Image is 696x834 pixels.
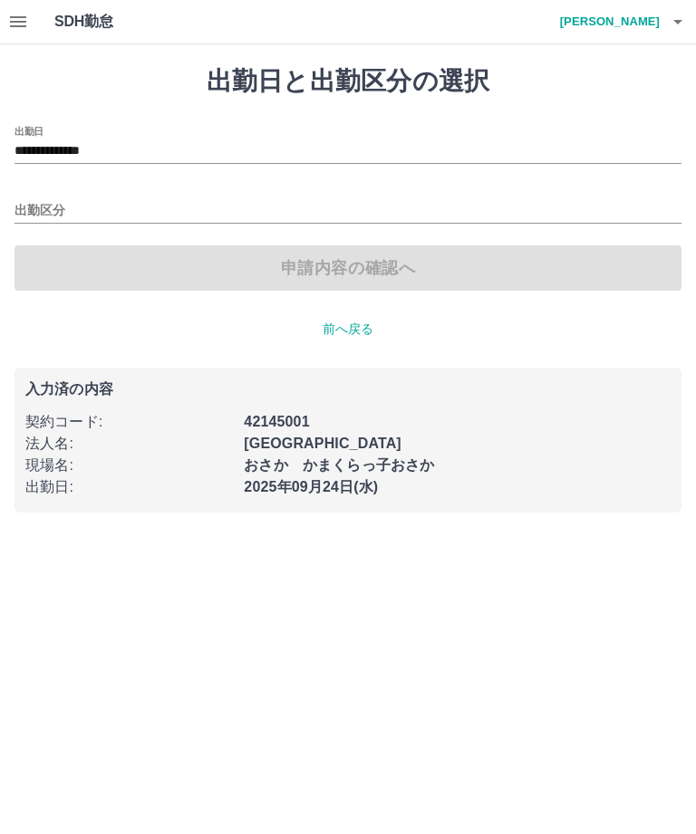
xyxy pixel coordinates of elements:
p: 前へ戻る [14,320,681,339]
b: 42145001 [244,414,309,429]
label: 出勤日 [14,124,43,138]
b: [GEOGRAPHIC_DATA] [244,436,401,451]
h1: 出勤日と出勤区分の選択 [14,66,681,97]
p: 法人名 : [25,433,233,455]
p: 入力済の内容 [25,382,671,397]
b: 2025年09月24日(水) [244,479,378,494]
p: 出勤日 : [25,476,233,498]
p: 現場名 : [25,455,233,476]
b: おさか かまくらっ子おさか [244,457,434,473]
p: 契約コード : [25,411,233,433]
